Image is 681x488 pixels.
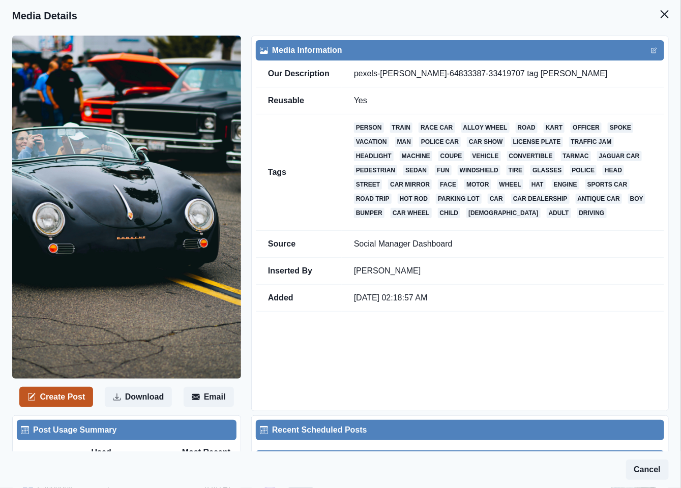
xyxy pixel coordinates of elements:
button: Create Post [19,387,93,407]
td: [DATE] 02:18:57 AM [342,285,664,312]
a: car wheel [391,208,432,218]
a: train [390,123,413,133]
button: Email [184,387,234,407]
a: vacation [354,137,389,147]
a: person [354,123,384,133]
a: street [354,179,382,190]
a: car dealership [511,194,570,204]
a: parking lot [436,194,482,204]
a: spoke [608,123,633,133]
a: antique car [576,194,622,204]
td: Our Description [256,60,342,87]
p: Social Manager Dashboard [354,239,652,249]
a: sports car [585,179,630,190]
a: tarmac [561,151,591,161]
a: face [438,179,458,190]
td: Source [256,231,342,258]
a: kart [544,123,565,133]
a: road trip [354,194,392,204]
a: road [516,123,538,133]
a: jaguar car [597,151,642,161]
a: race car [419,123,455,133]
a: pedestrian [354,165,397,175]
td: Tags [256,114,342,231]
td: Reusable [256,87,342,114]
a: license plate [511,137,563,147]
td: pexels-[PERSON_NAME]-64833387-33419707 tag [PERSON_NAME] [342,60,664,87]
a: engine [552,179,579,190]
a: man [395,137,413,147]
a: bumper [354,208,384,218]
a: tire [507,165,524,175]
a: police [570,165,597,175]
a: driving [577,208,607,218]
button: Download [105,387,172,407]
div: Used [92,446,161,459]
a: fun [435,165,452,175]
a: motor [464,179,491,190]
a: wheel [497,179,523,190]
a: [DEMOGRAPHIC_DATA] [466,208,541,218]
a: officer [571,123,602,133]
div: Most Recent [161,446,230,459]
a: sedan [403,165,429,175]
button: Close [655,4,675,24]
a: headlight [354,151,394,161]
td: Yes [342,87,664,114]
div: Recent Scheduled Posts [260,424,660,436]
a: car [488,194,505,204]
a: adult [547,208,571,218]
div: Media Information [260,44,660,56]
a: coupe [438,151,464,161]
a: convertible [507,151,555,161]
img: zqcwk9qrkmpvbfnboujp [12,36,241,379]
td: Added [256,285,342,312]
a: child [438,208,461,218]
div: Post Usage Summary [21,424,232,436]
a: machine [400,151,432,161]
a: alloy wheel [461,123,510,133]
a: glasses [530,165,564,175]
a: head [603,165,624,175]
button: [DATE][DATE] [256,450,664,469]
a: boy [628,194,645,204]
button: Cancel [626,460,669,480]
a: car mirror [388,179,432,190]
a: [PERSON_NAME] [354,266,421,275]
a: car show [467,137,505,147]
a: police car [419,137,461,147]
td: Inserted By [256,258,342,285]
a: traffic jam [569,137,614,147]
button: Edit [648,44,660,56]
a: windshield [458,165,500,175]
a: hat [529,179,546,190]
a: hot rod [398,194,430,204]
a: vehicle [470,151,501,161]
